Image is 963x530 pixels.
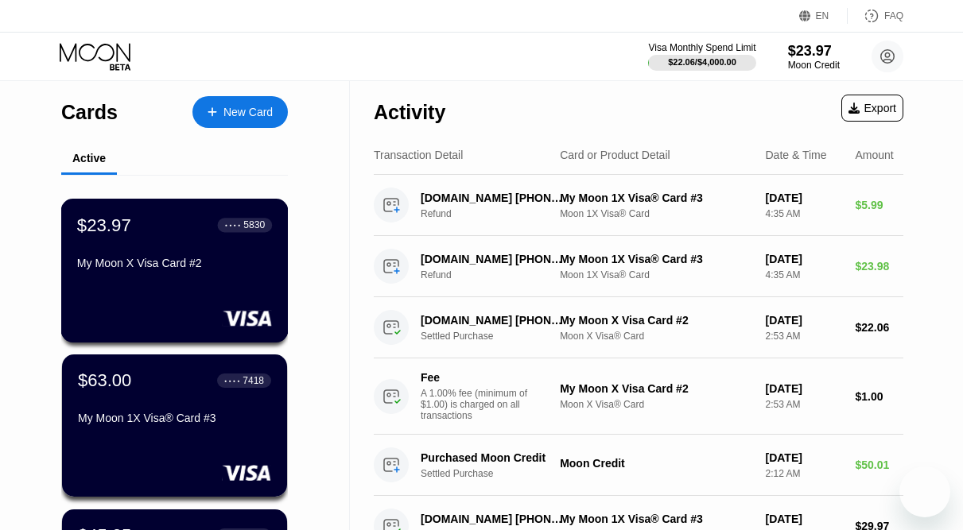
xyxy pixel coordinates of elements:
[78,370,131,391] div: $63.00
[421,513,566,525] div: [DOMAIN_NAME] [PHONE_NUMBER] US
[62,199,287,342] div: $23.97● ● ● ●5830My Moon X Visa Card #2
[765,149,826,161] div: Date & Time
[421,253,566,265] div: [DOMAIN_NAME] [PHONE_NUMBER] US
[560,253,752,265] div: My Moon 1X Visa® Card #3
[421,451,566,464] div: Purchased Moon Credit
[421,269,577,280] div: Refund
[560,314,752,327] div: My Moon X Visa Card #2
[816,10,829,21] div: EN
[884,10,903,21] div: FAQ
[224,378,240,383] div: ● ● ● ●
[765,269,842,280] div: 4:35 AM
[765,253,842,265] div: [DATE]
[374,175,903,236] div: [DOMAIN_NAME] [PHONE_NUMBER] USRefundMy Moon 1X Visa® Card #3Moon 1X Visa® Card[DATE]4:35 AM$5.99
[560,149,670,161] div: Card or Product Detail
[765,399,842,410] div: 2:53 AM
[421,388,540,421] div: A 1.00% fee (minimum of $1.00) is charged on all transactions
[223,106,273,119] div: New Card
[421,468,577,479] div: Settled Purchase
[243,375,264,386] div: 7418
[560,269,752,280] div: Moon 1X Visa® Card
[765,208,842,219] div: 4:35 AM
[374,435,903,496] div: Purchased Moon CreditSettled PurchaseMoon Credit[DATE]2:12 AM$50.01
[374,149,463,161] div: Transaction Detail
[560,191,752,204] div: My Moon 1X Visa® Card #3
[72,152,106,164] div: Active
[62,354,287,497] div: $63.00● ● ● ●7418My Moon 1X Visa® Card #3
[765,314,842,327] div: [DATE]
[560,208,752,219] div: Moon 1X Visa® Card
[374,236,903,297] div: [DOMAIN_NAME] [PHONE_NUMBER] USRefundMy Moon 1X Visa® Card #3Moon 1X Visa® Card[DATE]4:35 AM$23.98
[788,60,840,71] div: Moon Credit
[648,42,755,53] div: Visa Monthly Spend Limit
[243,219,265,230] div: 5830
[421,314,566,327] div: [DOMAIN_NAME] [PHONE_NUMBER] US
[421,208,577,219] div: Refund
[560,457,752,470] div: Moon Credit
[848,102,896,114] div: Export
[560,513,752,525] div: My Moon 1X Visa® Card #3
[77,257,272,269] div: My Moon X Visa Card #2
[421,191,566,204] div: [DOMAIN_NAME] [PHONE_NUMBER] US
[374,101,445,124] div: Activity
[841,95,903,122] div: Export
[668,57,736,67] div: $22.06 / $4,000.00
[788,43,840,71] div: $23.97Moon Credit
[421,331,577,342] div: Settled Purchase
[855,149,893,161] div: Amount
[855,390,903,403] div: $1.00
[848,8,903,24] div: FAQ
[855,199,903,211] div: $5.99
[855,260,903,273] div: $23.98
[421,371,532,384] div: Fee
[799,8,848,24] div: EN
[225,222,241,227] div: ● ● ● ●
[560,399,752,410] div: Moon X Visa® Card
[899,466,950,517] iframe: Button to launch messaging window
[765,331,842,342] div: 2:53 AM
[788,43,840,60] div: $23.97
[374,297,903,358] div: [DOMAIN_NAME] [PHONE_NUMBER] USSettled PurchaseMy Moon X Visa Card #2Moon X Visa® Card[DATE]2:53 ...
[765,468,842,479] div: 2:12 AM
[765,451,842,464] div: [DATE]
[648,42,755,71] div: Visa Monthly Spend Limit$22.06/$4,000.00
[192,96,288,128] div: New Card
[765,191,842,204] div: [DATE]
[765,382,842,395] div: [DATE]
[560,331,752,342] div: Moon X Visa® Card
[77,215,131,235] div: $23.97
[61,101,118,124] div: Cards
[374,358,903,435] div: FeeA 1.00% fee (minimum of $1.00) is charged on all transactionsMy Moon X Visa Card #2Moon X Visa...
[560,382,752,395] div: My Moon X Visa Card #2
[765,513,842,525] div: [DATE]
[855,321,903,334] div: $22.06
[855,458,903,471] div: $50.01
[78,412,271,424] div: My Moon 1X Visa® Card #3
